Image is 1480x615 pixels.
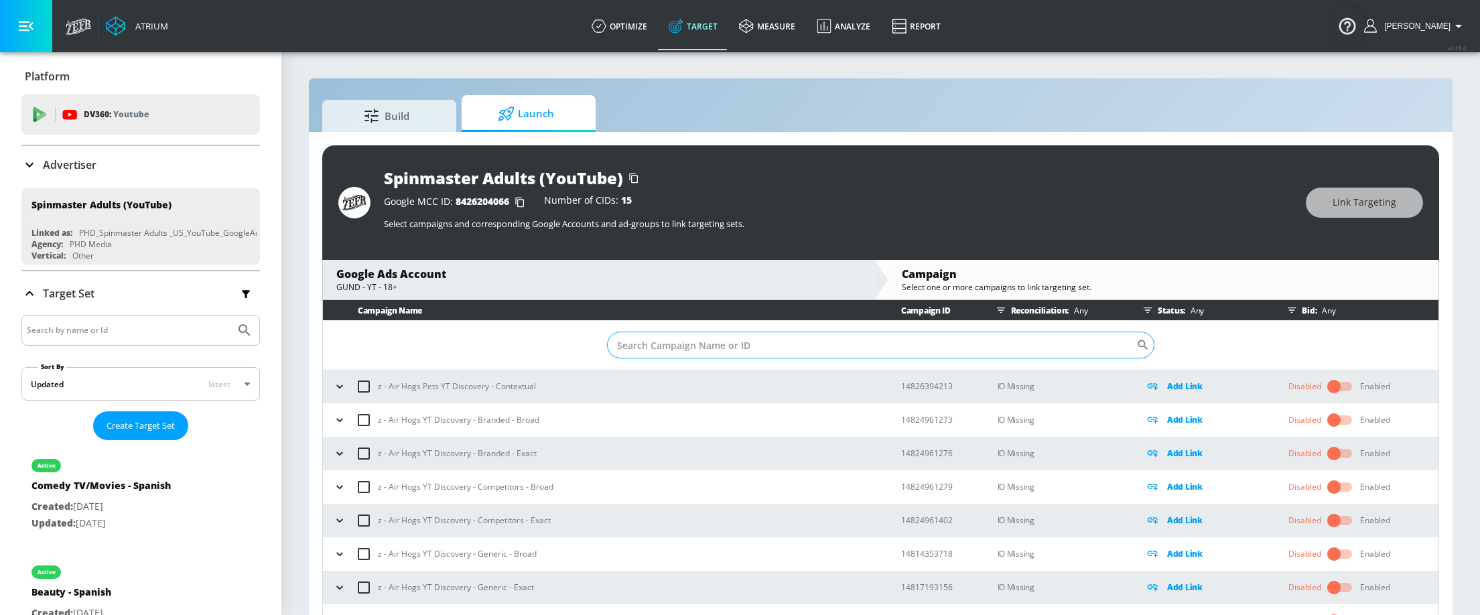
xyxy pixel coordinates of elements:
[1282,300,1432,320] div: Bid:
[998,479,1123,494] p: IO Missing
[1288,582,1321,594] div: Disabled
[456,195,509,208] span: 8426204066
[998,579,1123,595] p: IO Missing
[901,413,976,427] p: 14824961273
[384,167,623,189] div: Spinmaster Adults (YouTube)
[1288,381,1321,393] div: Disabled
[1167,546,1203,561] p: Add Link
[25,69,70,84] p: Platform
[323,300,880,321] th: Campaign Name
[336,281,860,293] div: GUND - YT - 18+
[1288,414,1321,426] div: Disabled
[1167,512,1203,528] p: Add Link
[658,2,728,50] a: Target
[1167,479,1203,494] p: Add Link
[1360,414,1390,426] div: Enabled
[1167,412,1203,427] p: Add Link
[880,300,976,321] th: Campaign ID
[323,260,873,299] div: Google Ads AccountGUND - YT - 18+
[901,446,976,460] p: 14824961276
[728,2,806,50] a: measure
[31,379,64,390] div: Updated
[1360,448,1390,460] div: Enabled
[881,2,951,50] a: Report
[21,146,260,184] div: Advertiser
[998,446,1123,461] p: IO Missing
[43,286,94,301] p: Target Set
[384,218,1292,230] p: Select campaigns and corresponding Google Accounts and ad-groups to link targeting sets.
[1288,515,1321,527] div: Disabled
[378,413,539,427] p: z - Air Hogs YT Discovery - Branded - Broad
[21,446,260,541] div: activeComedy TV/Movies - SpanishCreated:[DATE]Updated:[DATE]
[208,379,230,390] span: latest
[1317,303,1335,318] p: Any
[107,418,175,433] span: Create Target Set
[79,227,264,238] div: PHD_Spinmaster Adults _US_YouTube_GoogleAds
[1144,512,1267,528] div: Add Link
[31,500,73,512] span: Created:
[1185,303,1204,318] p: Any
[38,569,56,575] div: active
[998,512,1123,528] p: IO Missing
[378,513,551,527] p: z - Air Hogs YT Discovery - Competitors - Exact
[1144,446,1267,461] div: Add Link
[1360,481,1390,493] div: Enabled
[21,271,260,316] div: Target Set
[21,58,260,95] div: Platform
[38,362,67,371] label: Sort By
[21,188,260,265] div: Spinmaster Adults (YouTube)Linked as:PHD_Spinmaster Adults _US_YouTube_GoogleAdsAgency:PHD MediaV...
[31,198,172,211] div: Spinmaster Adults (YouTube)
[378,379,536,393] p: z - Air Hogs Pets YT Discovery - Contextual
[336,100,438,132] span: Build
[84,107,149,122] p: DV360:
[998,379,1123,394] p: IO Missing
[31,238,63,250] div: Agency:
[607,332,1154,358] div: Search CID Name or Number
[31,479,171,498] div: Comedy TV/Movies - Spanish
[1167,446,1203,461] p: Add Link
[1360,548,1390,560] div: Enabled
[336,267,860,281] div: Google Ads Account
[130,20,168,32] div: Atrium
[901,480,976,494] p: 14824961279
[31,498,171,515] p: [DATE]
[901,580,976,594] p: 14817193156
[31,227,72,238] div: Linked as:
[31,250,66,261] div: Vertical:
[901,547,976,561] p: 14814353718
[1144,412,1267,427] div: Add Link
[31,515,171,532] p: [DATE]
[1144,379,1267,394] div: Add Link
[43,157,96,172] p: Advertiser
[1167,579,1203,595] p: Add Link
[1138,300,1267,320] div: Status:
[378,480,553,494] p: z - Air Hogs YT Discovery - Competitors - Broad
[1448,44,1467,52] span: v 4.28.0
[1288,548,1321,560] div: Disabled
[1288,448,1321,460] div: Disabled
[902,281,1425,293] div: Select one or more campaigns to link targeting set.
[1144,579,1267,595] div: Add Link
[113,107,149,121] p: Youtube
[1288,481,1321,493] div: Disabled
[581,2,658,50] a: optimize
[27,322,230,339] input: Search by name or Id
[901,379,976,393] p: 14826394213
[31,517,76,529] span: Updated:
[106,16,168,36] a: Atrium
[1360,381,1390,393] div: Enabled
[93,411,188,440] button: Create Target Set
[998,412,1123,427] p: IO Missing
[31,586,111,605] div: Beauty - Spanish
[475,98,577,130] span: Launch
[902,267,1425,281] div: Campaign
[1167,379,1203,394] p: Add Link
[1379,21,1451,31] span: login as: stefan.butura@zefr.com
[38,462,56,469] div: active
[1329,7,1366,44] button: Open Resource Center
[991,300,1123,320] div: Reconciliation:
[378,580,534,594] p: z - Air Hogs YT Discovery - Generic - Exact
[1364,18,1467,34] button: [PERSON_NAME]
